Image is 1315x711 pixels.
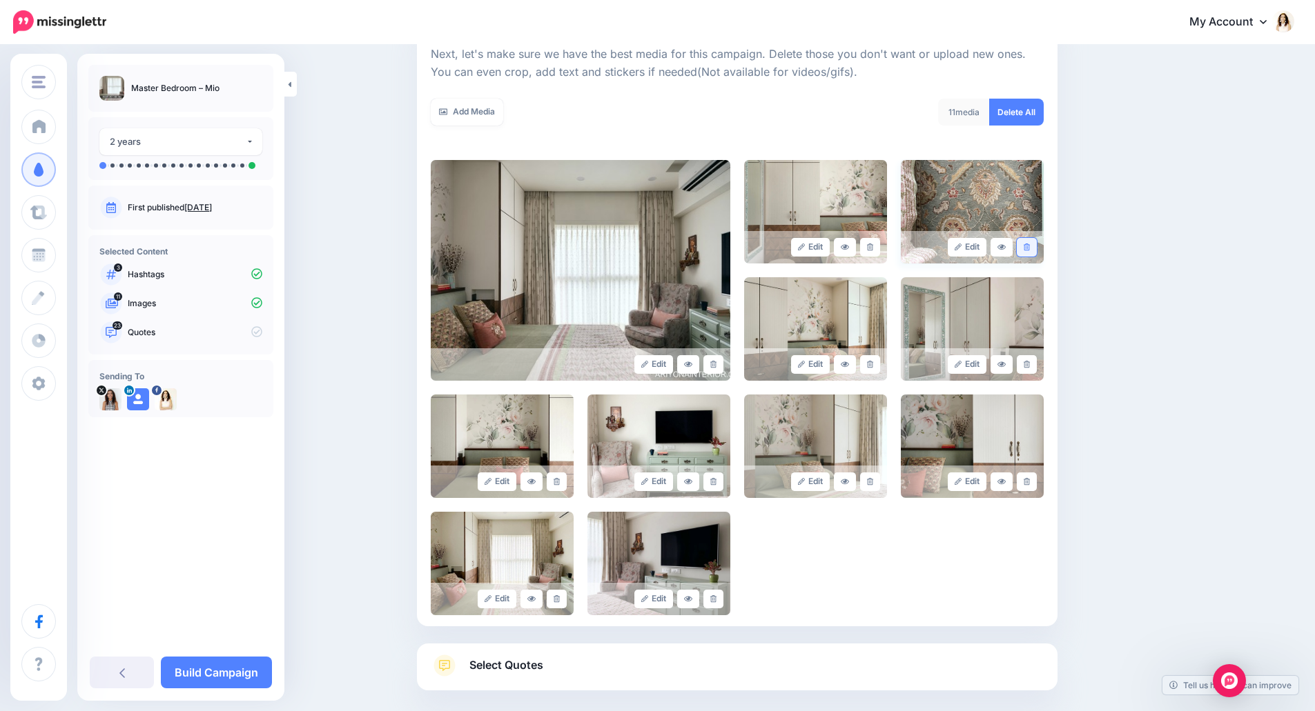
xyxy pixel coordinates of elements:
img: bbb1bc12dae7058a535bade0ce50a7c8_thumb.jpg [99,76,124,101]
p: Master Bedroom – Mio [131,81,220,95]
span: 11 [114,292,122,301]
p: Images [128,297,262,310]
span: Select Quotes [469,656,543,674]
img: 7935b4bf24cc65e08aee9a3590e460c2_large.jpg [587,512,730,615]
div: Open Intercom Messenger [1213,664,1246,697]
img: c57695a74e1577d3a13ba49d99fd2b78_large.jpg [431,512,574,615]
div: 2 years [110,134,246,150]
a: Edit [948,238,987,257]
img: ad8cea8f749ff80363e5527f3d2b8fe9_large.jpg [901,277,1044,381]
a: Edit [478,472,517,491]
img: 46f024345f708209e830140898eaadb5_large.jpg [431,394,574,498]
img: user_default_image.png [127,388,149,410]
img: Missinglettr [13,10,106,34]
img: 7c6ccd7f872cf29c4904ef78b40d3c85_large.jpg [901,160,1044,263]
img: 8485276bf4f6301489f92fa1472a0360_large.jpg [744,277,887,381]
a: [DATE] [184,202,212,212]
a: Edit [791,238,830,257]
img: 2db18aa83fc9083512f575792ab98072_large.jpg [901,394,1044,498]
a: Edit [791,472,830,491]
a: Delete All [989,99,1044,126]
span: 3 [114,263,122,272]
p: Next, let's make sure we have the best media for this campaign. Delete those you don't want or up... [431,46,1044,81]
a: Add Media [431,99,503,126]
a: Edit [791,355,830,374]
p: Hashtags [128,268,262,281]
img: 20479796_1519423771450404_4084095130666208276_n-bsa32121.jpg [155,388,177,410]
h4: Sending To [99,371,262,381]
img: 8LzpjWeL-22117.jpg [99,388,121,410]
img: 0a354302591e06e17575d97757f38c05_large.jpg [744,394,887,498]
a: Edit [478,590,517,608]
img: 3dd1e0af6236211f5d7798da2fc3bc81_large.jpg [744,160,887,263]
div: Select Media [431,39,1044,615]
p: First published [128,201,262,214]
a: Select Quotes [431,654,1044,690]
img: 0031df1c24dc27d8bfe27afcf7515e80_large.jpg [587,394,730,498]
a: Edit [948,472,987,491]
a: Tell us how we can improve [1162,676,1298,694]
a: Edit [634,590,674,608]
p: Quotes [128,326,262,339]
a: Edit [634,472,674,491]
a: Edit [634,355,674,374]
img: 080edd5d65fd72f44abec9fcae14f4f9_large.jpg [431,160,730,381]
h4: Selected Content [99,246,262,257]
a: Edit [948,355,987,374]
a: My Account [1176,6,1294,39]
button: 2 years [99,128,262,155]
span: 23 [113,321,122,330]
img: menu.png [32,76,46,88]
span: 11 [948,107,955,117]
div: media [938,99,990,126]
